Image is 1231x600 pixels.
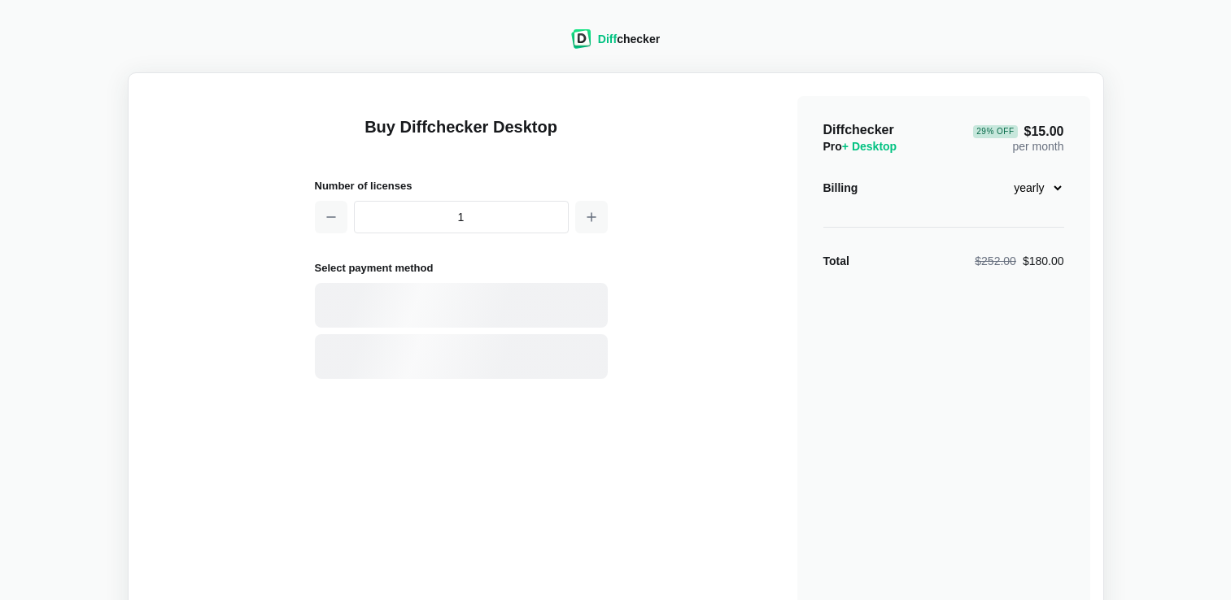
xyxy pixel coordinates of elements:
[823,180,858,196] div: Billing
[823,140,897,153] span: Pro
[354,201,569,233] input: 1
[823,254,849,267] strong: Total
[975,253,1063,269] div: $180.00
[571,38,660,51] a: Diffchecker logoDiffchecker
[598,31,660,47] div: checker
[973,122,1063,154] div: per month
[315,177,608,194] h2: Number of licenses
[975,254,1016,267] span: $252.00
[842,140,897,153] span: + Desktop
[315,115,608,158] h1: Buy Diffchecker Desktop
[973,125,1017,138] div: 29 % Off
[598,33,617,46] span: Diff
[315,259,608,276] h2: Select payment method
[973,125,1063,138] span: $15.00
[823,123,894,137] span: Diffchecker
[571,29,591,49] img: Diffchecker logo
